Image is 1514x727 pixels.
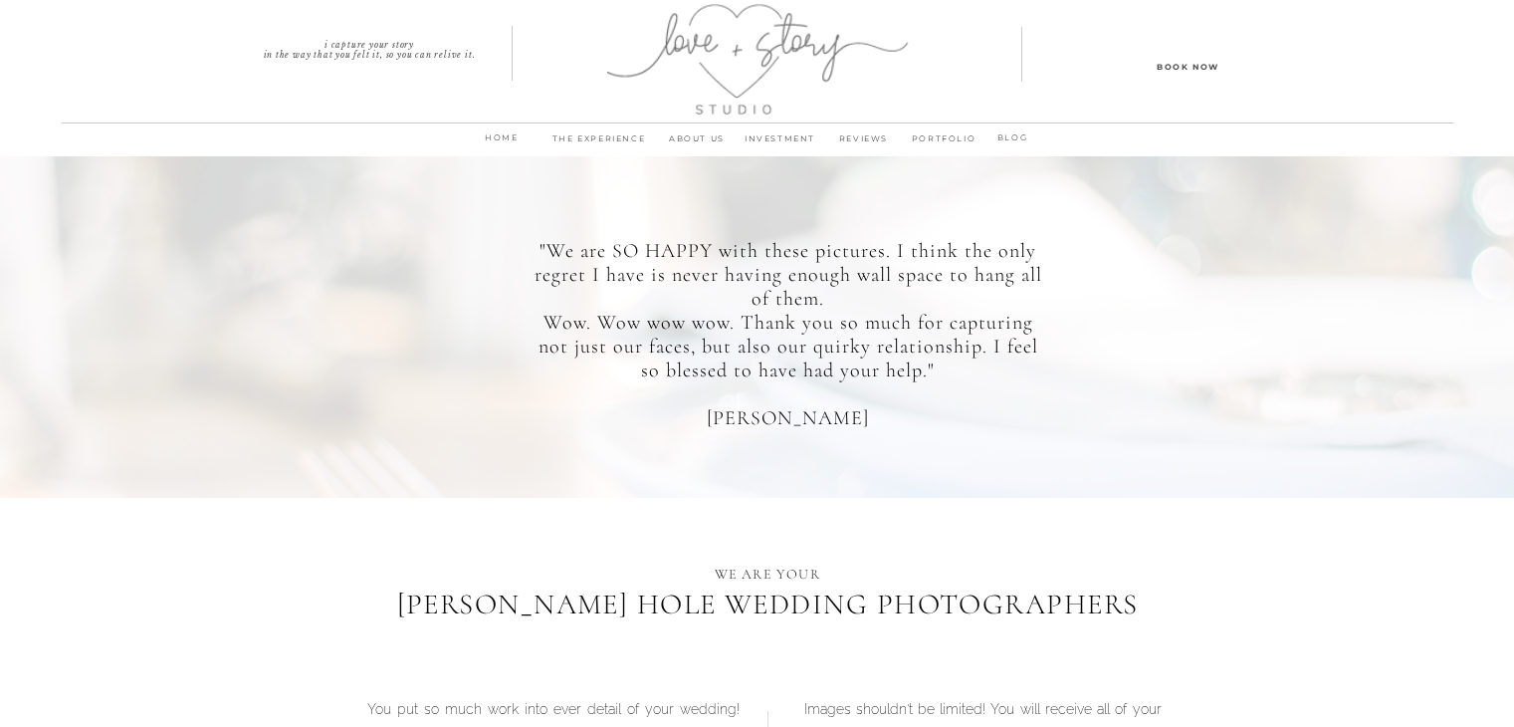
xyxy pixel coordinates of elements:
a: PORTFOLIO [906,130,982,158]
a: BLOG [986,129,1039,148]
p: We are your [666,562,870,581]
p: I capture your story in the way that you felt it, so you can relive it. [227,40,513,54]
a: THE EXPERIENCE [542,130,656,158]
a: I capture your storyin the way that you felt it, so you can relive it. [227,40,513,54]
a: REVIEWS [822,130,906,158]
a: home [476,129,529,157]
h1: [PERSON_NAME] Hole wedding photographers [375,588,1161,645]
a: INVESTMENT [739,130,822,158]
a: Book Now [1099,59,1278,73]
a: ABOUT us [656,130,739,158]
p: "We are SO HAPPY with these pictures. I think the only regret I have is never having enough wall ... [531,239,1046,412]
